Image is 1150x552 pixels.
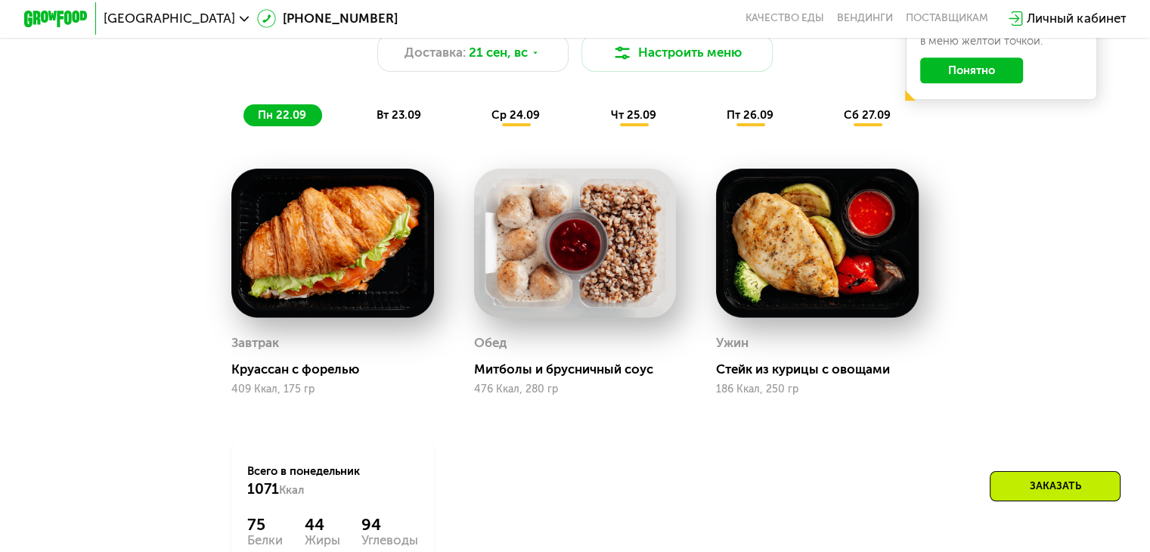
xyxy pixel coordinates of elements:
div: Круассан с форелью [231,361,446,377]
div: 44 [305,515,340,534]
button: Настроить меню [581,34,773,73]
div: Углеводы [361,534,418,547]
span: чт 25.09 [610,108,656,122]
div: Заказать [990,471,1121,501]
div: Митболы и брусничный соус [474,361,689,377]
span: Ккал [279,483,304,497]
div: 476 Ккал, 280 гр [474,383,677,395]
div: 75 [247,515,283,534]
span: вт 23.09 [377,108,421,122]
div: 409 Ккал, 175 гр [231,383,434,395]
div: поставщикам [906,12,988,25]
span: [GEOGRAPHIC_DATA] [104,12,235,25]
a: Качество еды [745,12,824,25]
div: Обед [474,331,507,355]
div: 94 [361,515,418,534]
a: Вендинги [837,12,893,25]
span: сб 27.09 [844,108,891,122]
div: Ужин [716,331,749,355]
div: Стейк из курицы с овощами [716,361,931,377]
span: ср 24.09 [491,108,540,122]
div: Белки [247,534,283,547]
button: Понятно [920,57,1023,83]
span: пн 22.09 [258,108,306,122]
div: Завтрак [231,331,279,355]
div: Личный кабинет [1027,9,1126,28]
span: 1071 [247,480,279,498]
div: Жиры [305,534,340,547]
span: 21 сен, вс [469,43,528,62]
div: Всего в понедельник [247,464,417,498]
span: Доставка: [405,43,466,62]
a: [PHONE_NUMBER] [257,9,398,28]
div: 186 Ккал, 250 гр [716,383,919,395]
span: пт 26.09 [727,108,773,122]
